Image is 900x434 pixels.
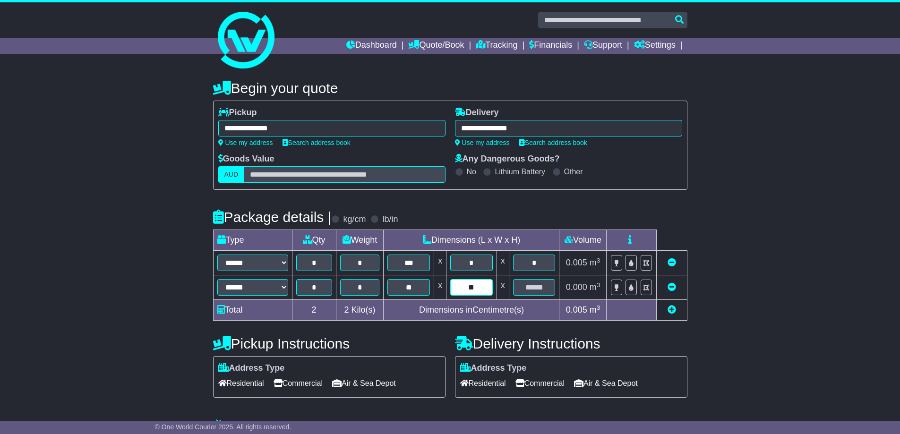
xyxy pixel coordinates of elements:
a: Tracking [476,38,517,54]
td: x [497,275,509,300]
a: Remove this item [668,282,676,292]
td: Volume [559,230,607,251]
a: Add new item [668,305,676,315]
td: x [497,251,509,275]
label: Goods Value [218,154,274,164]
span: 0.000 [566,282,587,292]
a: Use my address [218,139,273,146]
a: Support [584,38,622,54]
span: © One World Courier 2025. All rights reserved. [155,423,291,431]
h4: Begin your quote [213,80,687,96]
span: 0.005 [566,258,587,267]
span: Residential [218,376,264,391]
sup: 3 [597,257,600,264]
span: m [590,282,600,292]
span: Commercial [515,376,565,391]
sup: 3 [597,281,600,289]
h4: Package details | [213,209,332,225]
a: Search address book [519,139,587,146]
a: Use my address [455,139,510,146]
td: 2 [292,300,336,321]
span: Air & Sea Depot [332,376,396,391]
a: Dashboard [346,38,397,54]
td: Dimensions in Centimetre(s) [384,300,559,321]
span: m [590,305,600,315]
label: kg/cm [343,214,366,225]
td: x [434,275,446,300]
span: Residential [460,376,506,391]
span: m [590,258,600,267]
a: Settings [634,38,676,54]
td: Qty [292,230,336,251]
span: Air & Sea Depot [574,376,638,391]
label: lb/in [382,214,398,225]
h4: Delivery Instructions [455,336,687,351]
sup: 3 [597,304,600,311]
label: Delivery [455,108,499,118]
span: 0.005 [566,305,587,315]
span: 2 [344,305,349,315]
label: AUD [218,166,245,183]
td: Kilo(s) [336,300,384,321]
label: Other [564,167,583,176]
a: Remove this item [668,258,676,267]
label: Any Dangerous Goods? [455,154,560,164]
span: Commercial [274,376,323,391]
td: Dimensions (L x W x H) [384,230,559,251]
a: Quote/Book [408,38,464,54]
td: Total [213,300,292,321]
label: Pickup [218,108,257,118]
label: Address Type [218,363,285,374]
label: No [467,167,476,176]
a: Search address book [283,139,351,146]
h4: Pickup Instructions [213,336,446,351]
label: Address Type [460,363,527,374]
td: Type [213,230,292,251]
label: Lithium Battery [495,167,545,176]
a: Financials [529,38,572,54]
td: Weight [336,230,384,251]
td: x [434,251,446,275]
